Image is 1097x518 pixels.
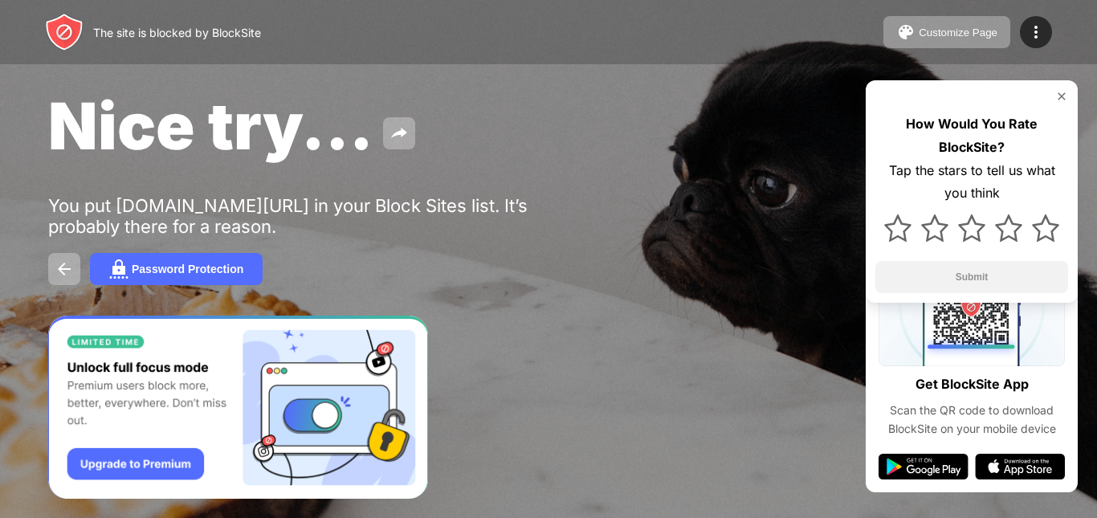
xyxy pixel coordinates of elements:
[896,22,916,42] img: pallet.svg
[958,214,985,242] img: star.svg
[48,87,373,165] span: Nice try...
[45,13,84,51] img: header-logo.svg
[975,454,1065,479] img: app-store.svg
[919,27,997,39] div: Customize Page
[55,259,74,279] img: back.svg
[916,373,1029,396] div: Get BlockSite App
[389,124,409,143] img: share.svg
[884,214,911,242] img: star.svg
[875,112,1068,159] div: How Would You Rate BlockSite?
[109,259,128,279] img: password.svg
[48,195,544,237] div: You put [DOMAIN_NAME][URL] in your Block Sites list. It’s probably there for a reason.
[883,16,1010,48] button: Customize Page
[1032,214,1059,242] img: star.svg
[875,159,1068,206] div: Tap the stars to tell us what you think
[875,261,1068,293] button: Submit
[1026,22,1046,42] img: menu-icon.svg
[995,214,1022,242] img: star.svg
[879,454,969,479] img: google-play.svg
[879,402,1065,438] div: Scan the QR code to download BlockSite on your mobile device
[90,253,263,285] button: Password Protection
[132,263,243,275] div: Password Protection
[48,316,428,500] iframe: Banner
[921,214,948,242] img: star.svg
[93,26,261,39] div: The site is blocked by BlockSite
[1055,90,1068,103] img: rate-us-close.svg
